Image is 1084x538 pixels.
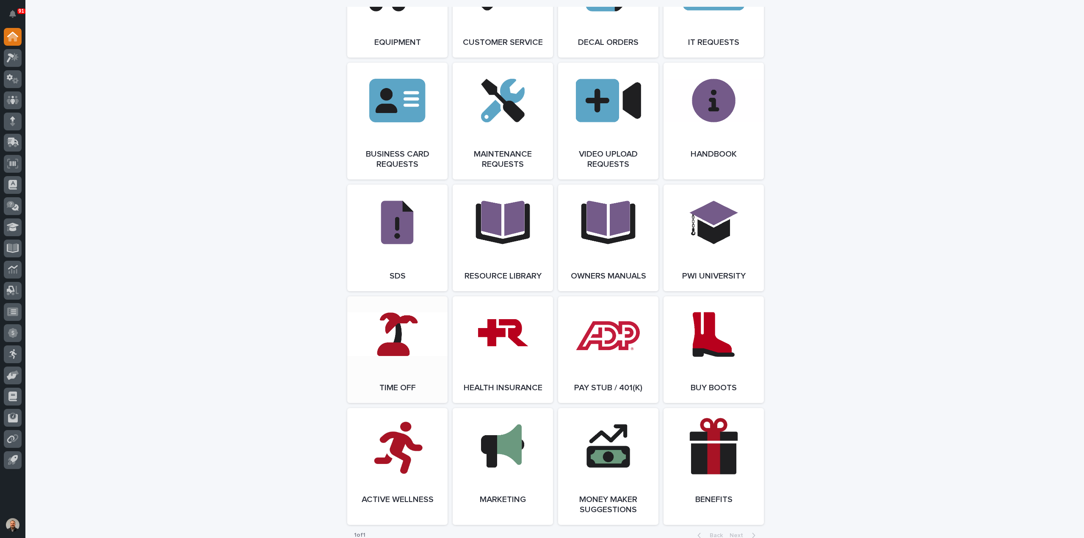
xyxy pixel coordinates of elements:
[664,63,764,179] a: Handbook
[347,185,448,291] a: SDS
[19,8,24,14] p: 91
[347,63,448,179] a: Business Card Requests
[347,408,448,525] a: Active Wellness
[664,408,764,525] a: Benefits
[664,296,764,403] a: Buy Boots
[453,296,553,403] a: Health Insurance
[347,296,448,403] a: Time Off
[558,408,658,525] a: Money Maker Suggestions
[453,63,553,179] a: Maintenance Requests
[558,63,658,179] a: Video Upload Requests
[664,185,764,291] a: PWI University
[453,408,553,525] a: Marketing
[558,296,658,403] a: Pay Stub / 401(k)
[453,185,553,291] a: Resource Library
[4,5,22,23] button: Notifications
[558,185,658,291] a: Owners Manuals
[4,516,22,534] button: users-avatar
[11,10,22,24] div: Notifications91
